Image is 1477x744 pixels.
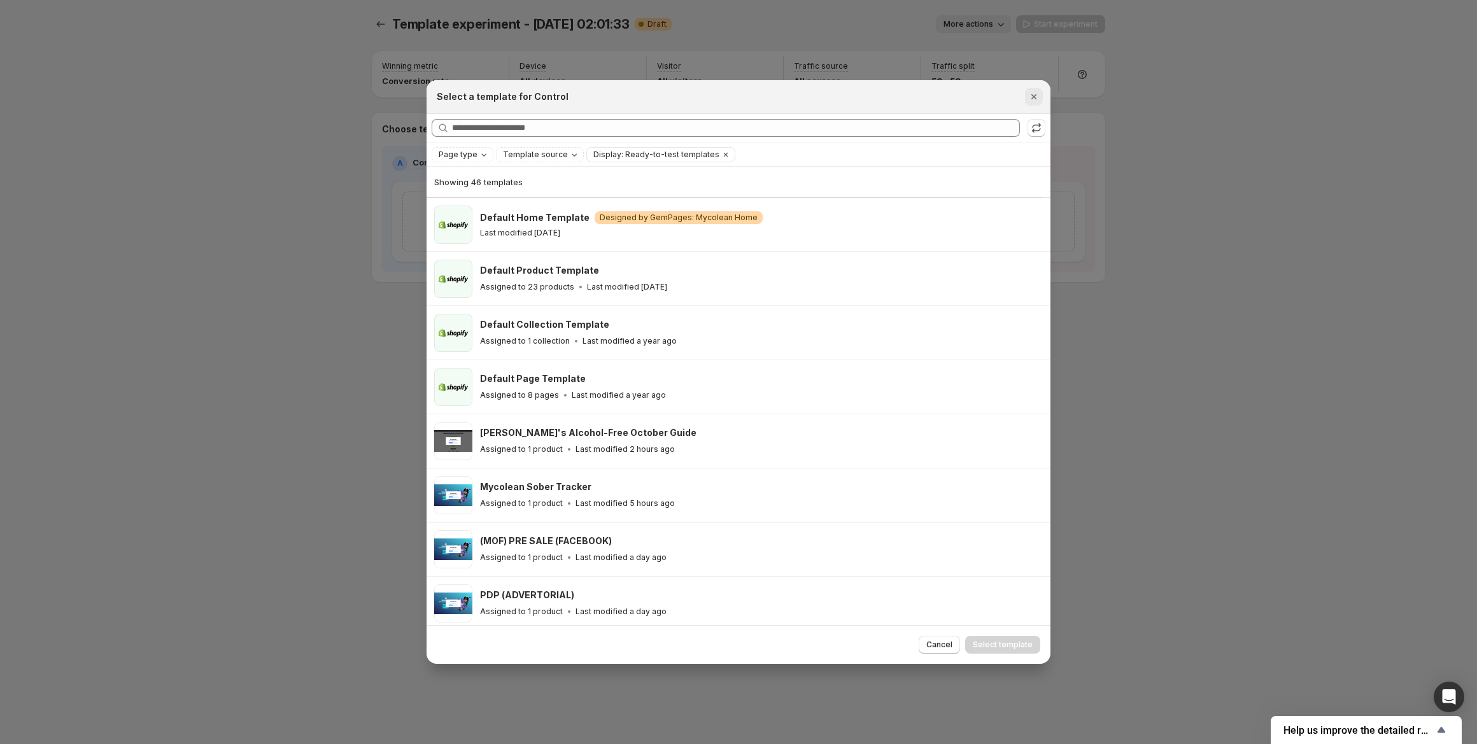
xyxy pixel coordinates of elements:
p: Last modified a day ago [576,552,667,563]
p: Assigned to 1 product [480,552,563,563]
p: Assigned to 23 products [480,282,574,292]
h3: Default Collection Template [480,318,609,331]
p: Last modified a year ago [572,390,666,400]
h2: Select a template for Control [437,90,569,103]
span: Display: Ready-to-test templates [593,150,719,160]
button: Page type [432,148,493,162]
img: Default Home Template [434,206,472,244]
p: Last modified a year ago [583,336,677,346]
p: Assigned to 8 pages [480,390,559,400]
img: Default Product Template [434,260,472,298]
img: Default Page Template [434,368,472,406]
h3: PDP (ADVERTORIAL) [480,589,574,601]
p: Last modified 5 hours ago [576,498,675,509]
button: Template source [497,148,583,162]
button: Close [1025,88,1043,106]
button: Show survey - Help us improve the detailed report for A/B campaigns [1283,722,1449,738]
button: Clear [719,148,732,162]
p: Last modified 2 hours ago [576,444,675,454]
span: Template source [503,150,568,160]
p: Last modified [DATE] [480,228,560,238]
h3: Mycolean Sober Tracker [480,481,591,493]
h3: Default Home Template [480,211,590,224]
span: Help us improve the detailed report for A/B campaigns [1283,724,1434,736]
h3: (MOF) PRE SALE (FACEBOOK) [480,535,612,547]
div: Open Intercom Messenger [1434,682,1464,712]
h3: Default Page Template [480,372,586,385]
p: Assigned to 1 product [480,607,563,617]
p: Assigned to 1 product [480,444,563,454]
p: Last modified a day ago [576,607,667,617]
img: Default Collection Template [434,314,472,352]
button: Display: Ready-to-test templates [587,148,719,162]
span: Cancel [926,640,952,650]
p: Last modified [DATE] [587,282,667,292]
h3: Default Product Template [480,264,599,277]
p: Assigned to 1 collection [480,336,570,346]
span: Designed by GemPages: Mycolean Home [600,213,758,223]
span: Page type [439,150,477,160]
h3: [PERSON_NAME]'s Alcohol-Free October Guide [480,426,696,439]
button: Cancel [919,636,960,654]
p: Assigned to 1 product [480,498,563,509]
span: Showing 46 templates [434,177,523,187]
